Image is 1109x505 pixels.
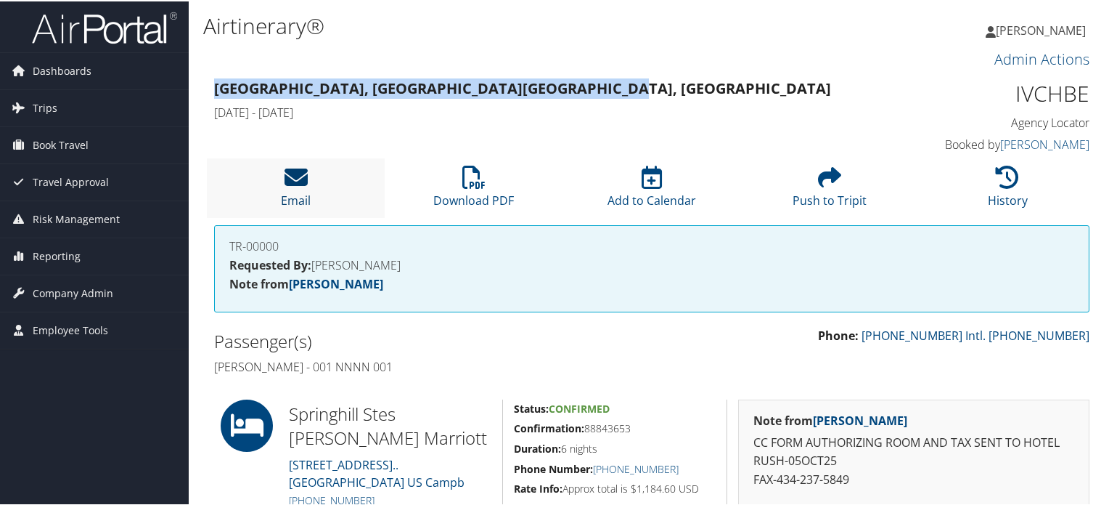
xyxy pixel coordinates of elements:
strong: Confirmation: [514,420,584,434]
h2: Passenger(s) [214,328,641,352]
h1: IVCHBE [887,77,1089,108]
strong: Requested By: [229,256,311,272]
h2: Springhill Stes [PERSON_NAME] Marriott [289,400,491,449]
strong: Status: [514,400,549,414]
a: [PERSON_NAME] [289,275,383,291]
strong: Note from [753,411,907,427]
a: [PERSON_NAME] [986,7,1100,51]
a: Email [281,172,311,207]
h4: [DATE] - [DATE] [214,103,865,119]
span: [PERSON_NAME] [996,21,1086,37]
a: [PERSON_NAME] [1000,135,1089,151]
strong: Phone Number: [514,461,593,474]
a: [PHONE_NUMBER] [593,461,679,474]
a: Admin Actions [994,48,1089,68]
h5: 88843653 [514,420,716,435]
p: CC FORM AUTHORIZING ROOM AND TAX SENT TO HOTEL RUSH-05OCT25 FAX-434-237-5849 [753,432,1074,488]
span: Risk Management [33,200,120,236]
strong: Note from [229,275,383,291]
span: Employee Tools [33,311,108,347]
span: Trips [33,89,57,125]
a: History [988,172,1028,207]
span: Travel Approval [33,163,109,199]
h4: [PERSON_NAME] [229,258,1074,270]
strong: Duration: [514,440,561,454]
h4: TR-00000 [229,239,1074,251]
span: Company Admin [33,274,113,310]
span: Book Travel [33,126,89,162]
a: Push to Tripit [793,172,867,207]
h4: Booked by [887,135,1089,151]
a: [PHONE_NUMBER] Intl. [PHONE_NUMBER] [862,326,1089,342]
a: [STREET_ADDRESS]..[GEOGRAPHIC_DATA] US Campb [289,456,465,489]
h5: 6 nights [514,440,716,455]
a: Download PDF [433,172,514,207]
a: Add to Calendar [607,172,696,207]
a: [PERSON_NAME] [813,411,907,427]
strong: [GEOGRAPHIC_DATA], [GEOGRAPHIC_DATA] [GEOGRAPHIC_DATA], [GEOGRAPHIC_DATA] [214,77,831,97]
strong: Rate Info: [514,480,562,494]
span: Reporting [33,237,81,273]
span: Confirmed [549,400,610,414]
span: Dashboards [33,52,91,88]
h4: Agency Locator [887,113,1089,129]
h5: Approx total is $1,184.60 USD [514,480,716,495]
img: airportal-logo.png [32,9,177,44]
strong: Phone: [818,326,859,342]
h1: Airtinerary® [203,9,801,40]
h4: [PERSON_NAME] - 001 NNNN 001 [214,357,641,373]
